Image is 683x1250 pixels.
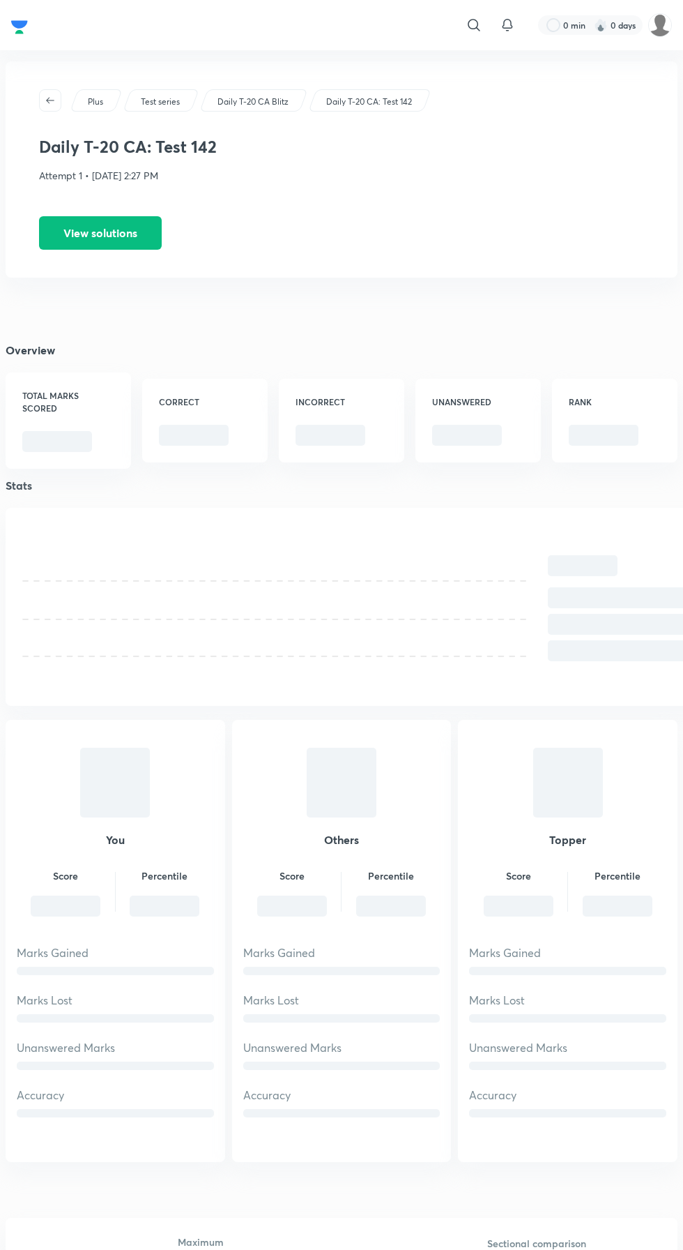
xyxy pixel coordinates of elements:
h5: Score [469,868,567,884]
h6: CORRECT [159,396,251,408]
p: Marks Lost [243,992,299,1009]
h4: Stats [6,480,677,491]
p: Unanswered Marks [17,1039,115,1056]
img: Company Logo [11,17,28,38]
h4: You [17,834,214,845]
a: Daily T-20 CA: Test 142 [324,96,415,108]
button: View solutions [39,216,162,250]
a: Daily T-20 CA Blitz [215,96,291,108]
p: Marks Gained [469,944,541,961]
p: Attempt 1 • [DATE] 2:27 PM [39,168,644,183]
p: Accuracy [243,1087,291,1104]
p: Daily T-20 CA Blitz [217,96,289,108]
h5: Percentile [341,868,440,884]
h4: Topper [469,834,666,845]
h6: INCORRECT [296,396,387,408]
h5: Percentile [568,868,666,884]
h4: Overview [6,345,677,356]
h4: Others [243,834,440,845]
p: Accuracy [17,1087,64,1104]
a: Test series [139,96,183,108]
h5: Score [17,868,115,884]
p: Plus [88,96,103,108]
p: Marks Lost [469,992,525,1009]
p: Unanswered Marks [469,1039,567,1056]
h6: RANK [569,396,661,408]
img: Trupti Meshram [648,13,672,37]
h5: Maximum [61,1235,340,1249]
p: Marks Lost [17,992,72,1009]
p: Test series [141,96,180,108]
img: streak [594,18,608,32]
h3: Daily T-20 CA: Test 142 [39,137,644,157]
h5: Percentile [116,868,214,884]
h5: Score [243,868,341,884]
p: Unanswered Marks [243,1039,341,1056]
p: Marks Gained [17,944,89,961]
a: Plus [86,96,106,108]
a: Company Logo [11,17,28,33]
h6: UNANSWERED [432,396,524,408]
p: Marks Gained [243,944,315,961]
p: Daily T-20 CA: Test 142 [326,96,412,108]
h6: TOTAL MARKS SCORED [22,389,114,414]
p: Accuracy [469,1087,516,1104]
